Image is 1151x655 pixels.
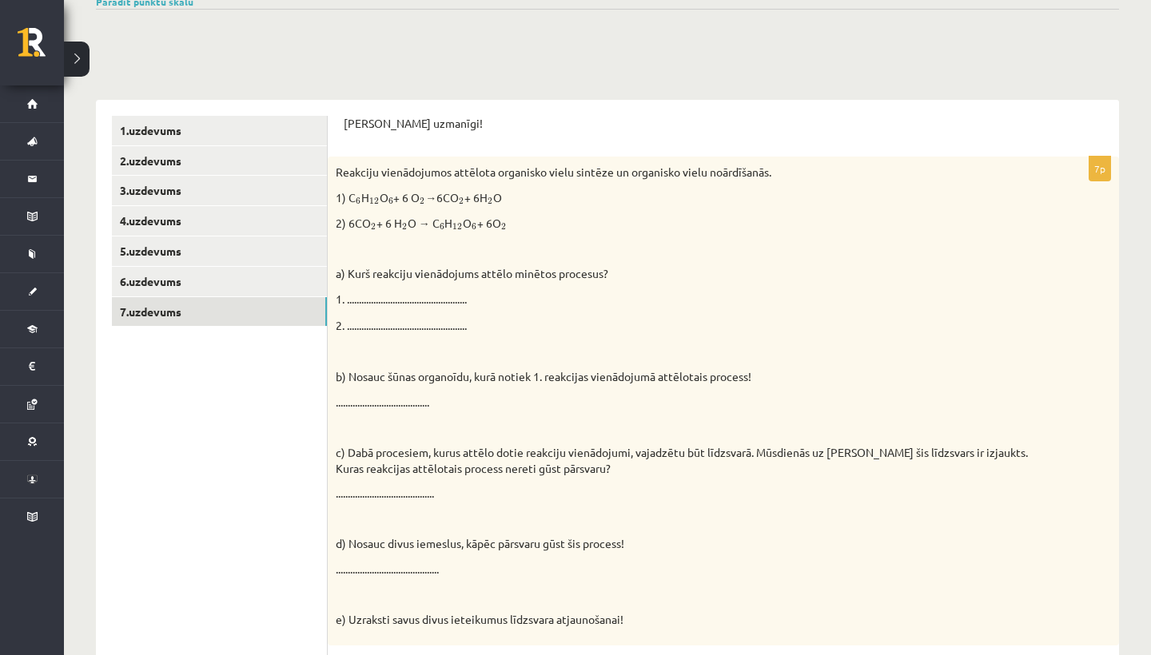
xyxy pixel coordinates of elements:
span: 6 [440,224,444,231]
p: d) Nosauc divus iemeslus, kāpēc pārsvaru gūst šis process! [336,536,1031,552]
p: ....................................... [336,395,1031,411]
p: 1. .................................................. [336,292,1031,308]
a: 4.uzdevums [112,206,327,236]
p: 2. ................................................. [336,316,1031,334]
span: 6 [388,198,393,205]
p: ......................................... [336,486,1031,502]
span: 2 [459,198,464,205]
p: a) Kurš reakciju vienādojums attēlo minētos procesus? [336,266,1031,282]
p: [PERSON_NAME] uzmanīgi! [344,116,1103,132]
p: 1) C H O + 6 O →6CO + 6H O [336,190,1031,206]
a: 7.uzdevums [112,297,327,327]
span: 2 [402,224,407,231]
span: 6 [472,224,476,231]
p: b) Nosauc šūnas organoīdu, kurā notiek 1. reakcijas vienādojumā attēlotais process! [336,369,1031,385]
span: 12 [452,224,462,231]
p: 7p [1089,156,1111,181]
p: ........................................... [336,562,1031,578]
span: . [464,318,467,332]
span: 2 [420,198,424,205]
a: 6.uzdevums [112,267,327,296]
p: e) Uzraksti savus divus ieteikumus līdzsvara atjaunošanai! [336,612,1031,628]
a: 1.uzdevums [112,116,327,145]
a: 2.uzdevums [112,146,327,176]
span: 6 [356,198,360,205]
a: Rīgas 1. Tālmācības vidusskola [18,28,64,68]
p: Reakciju vienādojumos attēlota organisko vielu sintēze un organisko vielu noārdīšanās. [336,165,1031,181]
body: Rich Text Editor, wiswyg-editor-user-answer-47025028137760 [16,16,758,496]
p: c) Dabā procesiem, kurus attēlo dotie reakciju vienādojumi, vajadzētu būt līdzsvarā. Mūsdienās uz... [336,445,1031,476]
span: 2 [371,224,376,231]
a: 3.uzdevums [112,176,327,205]
span: 12 [369,198,379,205]
span: 2 [488,198,492,205]
span: 2 [501,224,506,231]
a: 5.uzdevums [112,236,327,266]
p: 2) 6CO + 6 H O → C H O + 6O [336,216,1031,232]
